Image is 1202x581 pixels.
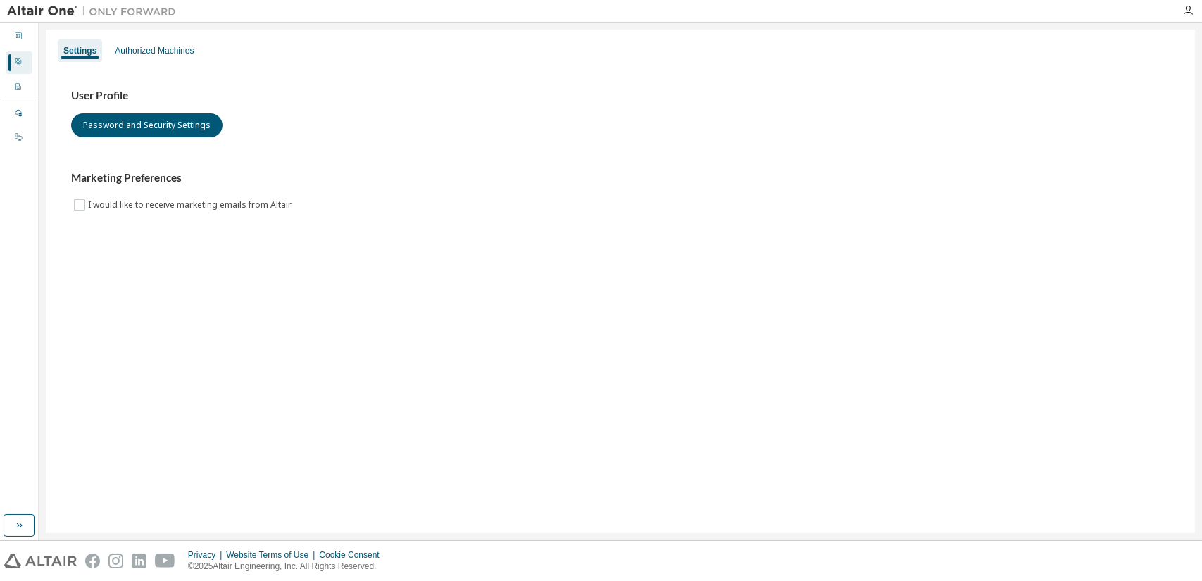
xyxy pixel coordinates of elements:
div: User Profile [6,51,32,74]
h3: User Profile [71,89,1170,103]
div: Managed [6,103,32,125]
div: Settings [63,45,96,56]
div: Authorized Machines [115,45,194,56]
button: Password and Security Settings [71,113,223,137]
div: Cookie Consent [319,549,387,561]
img: youtube.svg [155,554,175,568]
div: Privacy [188,549,226,561]
div: Company Profile [6,77,32,99]
img: facebook.svg [85,554,100,568]
img: instagram.svg [108,554,123,568]
p: © 2025 Altair Engineering, Inc. All Rights Reserved. [188,561,388,573]
div: On Prem [6,127,32,149]
img: Altair One [7,4,183,18]
label: I would like to receive marketing emails from Altair [88,196,294,213]
div: Website Terms of Use [226,549,319,561]
img: altair_logo.svg [4,554,77,568]
img: linkedin.svg [132,554,146,568]
h3: Marketing Preferences [71,171,1170,185]
div: Dashboard [6,26,32,49]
